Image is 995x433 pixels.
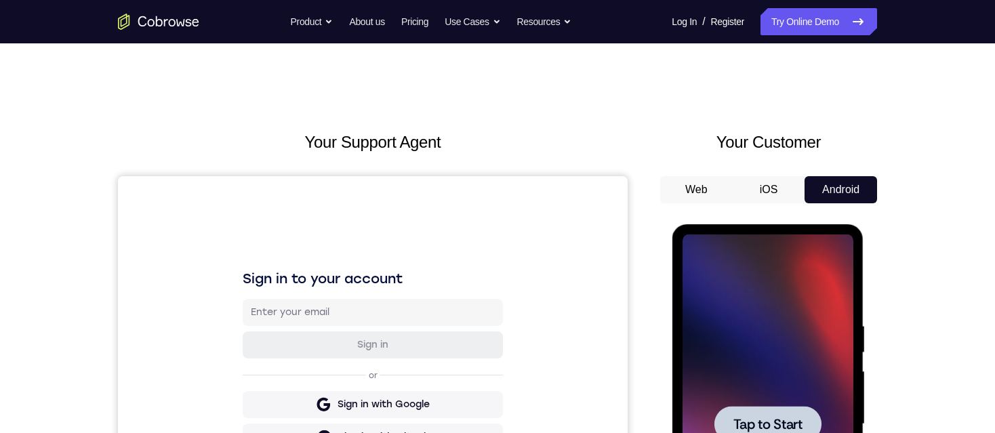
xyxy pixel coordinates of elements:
button: Sign in with Zendesk [125,312,385,339]
p: Don't have an account? [125,350,385,361]
button: Android [805,176,877,203]
button: Use Cases [445,8,500,35]
a: Pricing [401,8,428,35]
button: Sign in with Intercom [125,280,385,307]
a: Register [711,8,744,35]
button: Web [660,176,733,203]
div: Sign in with GitHub [220,254,312,268]
button: iOS [733,176,805,203]
h2: Your Customer [660,130,877,154]
div: Sign in with Google [220,222,312,235]
button: Tap to Start [42,182,149,218]
span: / [702,14,705,30]
a: About us [349,8,384,35]
button: Product [291,8,333,35]
button: Resources [517,8,572,35]
a: Go to the home page [118,14,199,30]
a: Try Online Demo [760,8,877,35]
div: Sign in with Intercom [215,287,317,300]
span: Tap to Start [61,193,130,207]
button: Sign in with GitHub [125,247,385,274]
p: or [248,194,262,205]
div: Sign in with Zendesk [216,319,316,333]
h2: Your Support Agent [118,130,628,154]
div: Session ended due to inactivity [48,358,167,402]
a: Log In [672,8,697,35]
a: Create a new account [229,351,325,360]
button: Sign in with Google [125,215,385,242]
